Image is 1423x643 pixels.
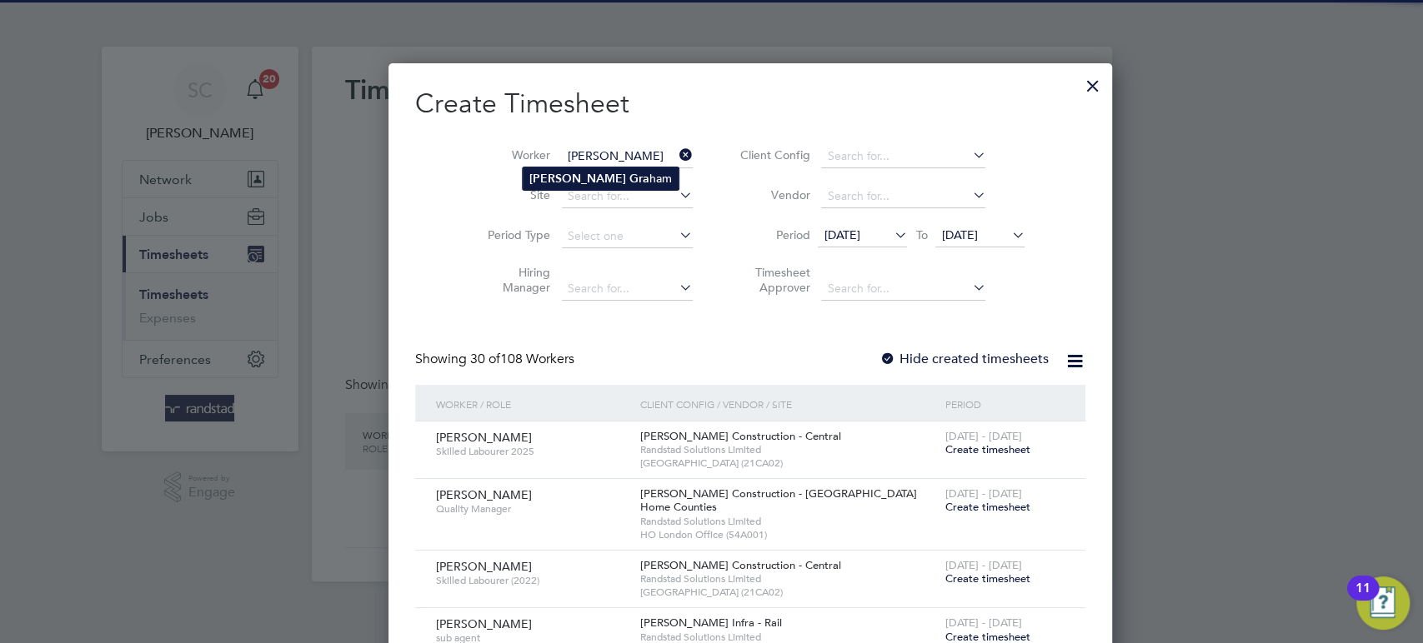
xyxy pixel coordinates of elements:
[436,430,532,445] span: [PERSON_NAME]
[415,87,1085,122] h2: Create Timesheet
[639,528,936,541] span: HO London Office (54A001)
[475,147,550,162] label: Worker
[639,486,916,515] span: [PERSON_NAME] Construction - [GEOGRAPHIC_DATA] Home Counties
[945,429,1022,443] span: [DATE] - [DATE]
[639,616,781,630] span: [PERSON_NAME] Infra - Rail
[945,558,1022,572] span: [DATE] - [DATE]
[941,385,1069,423] div: Period
[734,147,809,162] label: Client Config
[475,227,550,242] label: Period Type
[821,185,985,208] input: Search for...
[629,172,649,186] b: Gra
[639,456,936,470] span: [GEOGRAPHIC_DATA] (21CA02)
[639,443,936,456] span: Randstad Solutions Limited
[436,487,532,502] span: [PERSON_NAME]
[945,486,1022,501] span: [DATE] - [DATE]
[635,385,940,423] div: Client Config / Vendor / Site
[562,277,693,301] input: Search for...
[1355,588,1370,610] div: 11
[734,187,809,202] label: Vendor
[475,187,550,202] label: Site
[734,265,809,295] label: Timesheet Approver
[1356,576,1410,630] button: Open Resource Center, 11 new notifications
[639,572,936,586] span: Randstad Solutions Limited
[821,277,985,301] input: Search for...
[562,145,693,168] input: Search for...
[821,145,985,168] input: Search for...
[945,571,1030,586] span: Create timesheet
[639,586,936,599] span: [GEOGRAPHIC_DATA] (21CA02)
[470,351,574,367] span: 108 Workers
[436,445,627,458] span: Skilled Labourer 2025
[415,351,578,368] div: Showing
[436,574,627,587] span: Skilled Labourer (2022)
[436,559,532,574] span: [PERSON_NAME]
[529,172,626,186] b: [PERSON_NAME]
[562,185,693,208] input: Search for...
[436,616,532,631] span: [PERSON_NAME]
[639,515,936,528] span: Randstad Solutions Limited
[945,500,1030,514] span: Create timesheet
[432,385,635,423] div: Worker / Role
[639,429,840,443] span: [PERSON_NAME] Construction - Central
[879,351,1049,367] label: Hide created timesheets
[475,265,550,295] label: Hiring Manager
[734,227,809,242] label: Period
[470,351,500,367] span: 30 of
[824,227,859,242] span: [DATE]
[910,224,932,246] span: To
[562,225,693,248] input: Select one
[523,167,679,190] li: ham
[639,558,840,572] span: [PERSON_NAME] Construction - Central
[941,227,977,242] span: [DATE]
[436,502,627,516] span: Quality Manager
[945,442,1030,456] span: Create timesheet
[945,616,1022,630] span: [DATE] - [DATE]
